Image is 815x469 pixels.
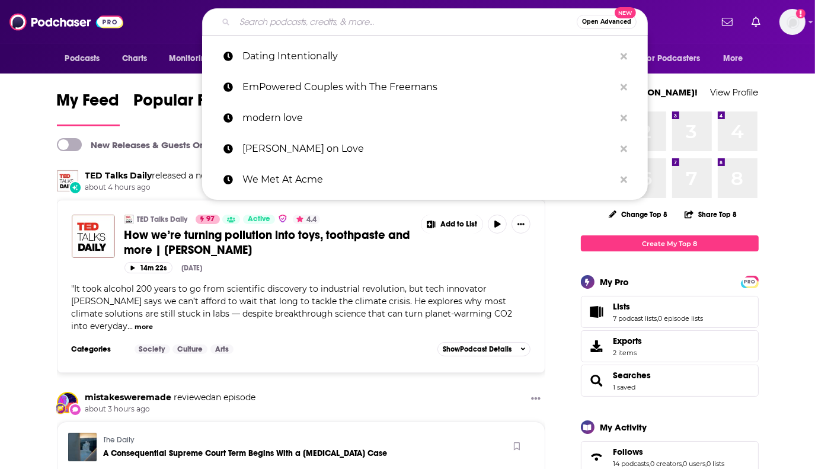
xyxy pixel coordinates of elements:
img: A Consequential Supreme Court Term Begins With a Conversion Therapy Case [68,433,97,461]
button: Change Top 8 [602,207,675,222]
button: open menu [57,47,116,70]
img: mistakesweremade [58,393,77,412]
a: 0 episode lists [659,314,704,323]
span: More [723,50,743,67]
button: Show profile menu [779,9,806,35]
a: TED Talks Daily [85,170,152,181]
button: Show More Button [512,215,530,234]
button: open menu [715,47,758,70]
a: Arts [210,344,234,354]
a: Culture [172,344,207,354]
button: 14m 22s [124,262,172,273]
span: 97 [207,213,215,225]
img: Podchaser - Follow, Share and Rate Podcasts [9,11,123,33]
div: an episode [85,392,255,403]
a: The Daily [104,435,135,445]
a: New Releases & Guests Only [57,138,213,151]
a: 0 users [683,460,706,468]
span: , [650,460,651,468]
a: A Consequential Supreme Court Term Begins With a Conversion Therapy Case [104,448,388,458]
span: It took alcohol 200 years to go from scientific discovery to industrial revolution, but tech inno... [72,283,513,331]
div: New Episode [69,181,82,194]
button: Show More Button [526,392,545,407]
a: Society [135,344,170,354]
button: Show More Button [421,215,483,234]
span: Exports [613,336,643,346]
img: TED Talks Daily [124,215,134,224]
a: We Met At Acme [202,164,648,195]
span: , [657,314,659,323]
a: How we’re turning pollution into toys, toothpaste and more | [PERSON_NAME] [124,228,413,257]
a: 97 [196,215,220,224]
button: open menu [161,47,226,70]
h3: Categories [72,344,125,354]
span: Monitoring [169,50,211,67]
a: Follows [585,449,609,465]
a: TED Talks Daily [137,215,188,224]
a: Follows [613,446,725,457]
span: Add to List [440,220,477,229]
a: 14 podcasts [613,460,650,468]
div: New Review [69,403,82,416]
a: mistakesweremade [85,392,172,403]
button: more [135,322,153,332]
p: modern love [242,103,615,133]
a: modern love [202,103,648,133]
a: Searches [613,370,651,381]
img: verified Badge [278,213,287,224]
a: Searches [585,372,609,389]
img: User Profile [779,9,806,35]
img: User Badge Icon [55,403,66,414]
span: Searches [581,365,759,397]
span: , [682,460,683,468]
button: 4.4 [293,215,320,224]
a: [PERSON_NAME] on Love [202,133,648,164]
span: Logged in as putnampublicity [779,9,806,35]
span: Podcasts [65,50,100,67]
a: Dating Intentionally [202,41,648,72]
span: Open Advanced [582,19,631,25]
a: 0 lists [707,460,725,468]
button: open menu [636,47,718,70]
span: Charts [122,50,148,67]
p: Dating Intentionally [242,41,615,72]
span: , [706,460,707,468]
a: PRO [743,277,757,286]
span: " [72,283,513,331]
span: Lists [613,301,631,312]
a: Show notifications dropdown [717,12,737,32]
a: 1 saved [613,383,636,391]
a: Lists [585,304,609,320]
input: Search podcasts, credits, & more... [235,12,577,31]
p: EmPowered Couples with The Freemans [242,72,615,103]
span: ... [128,321,133,331]
a: Popular Feed [134,90,235,126]
p: Jillian on Love [242,133,615,164]
p: We Met At Acme [242,164,615,195]
span: about 4 hours ago [85,183,248,193]
a: Charts [114,47,155,70]
span: Lists [581,296,759,328]
a: Show notifications dropdown [747,12,765,32]
a: Lists [613,301,704,312]
button: ShowPodcast Details [437,342,531,356]
img: TED Talks Daily [57,170,78,192]
a: Create My Top 8 [581,235,759,251]
a: 0 creators [651,460,682,468]
button: Open AdvancedNew [577,15,637,29]
span: Popular Feed [134,90,235,117]
div: Search podcasts, credits, & more... [202,8,648,36]
div: My Activity [600,422,647,433]
span: 2 items [613,349,643,357]
div: My Pro [600,276,629,288]
svg: Add a profile image [796,9,806,18]
img: How we’re turning pollution into toys, toothpaste and more | Xu Hao [72,215,115,258]
a: EmPowered Couples with The Freemans [202,72,648,103]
